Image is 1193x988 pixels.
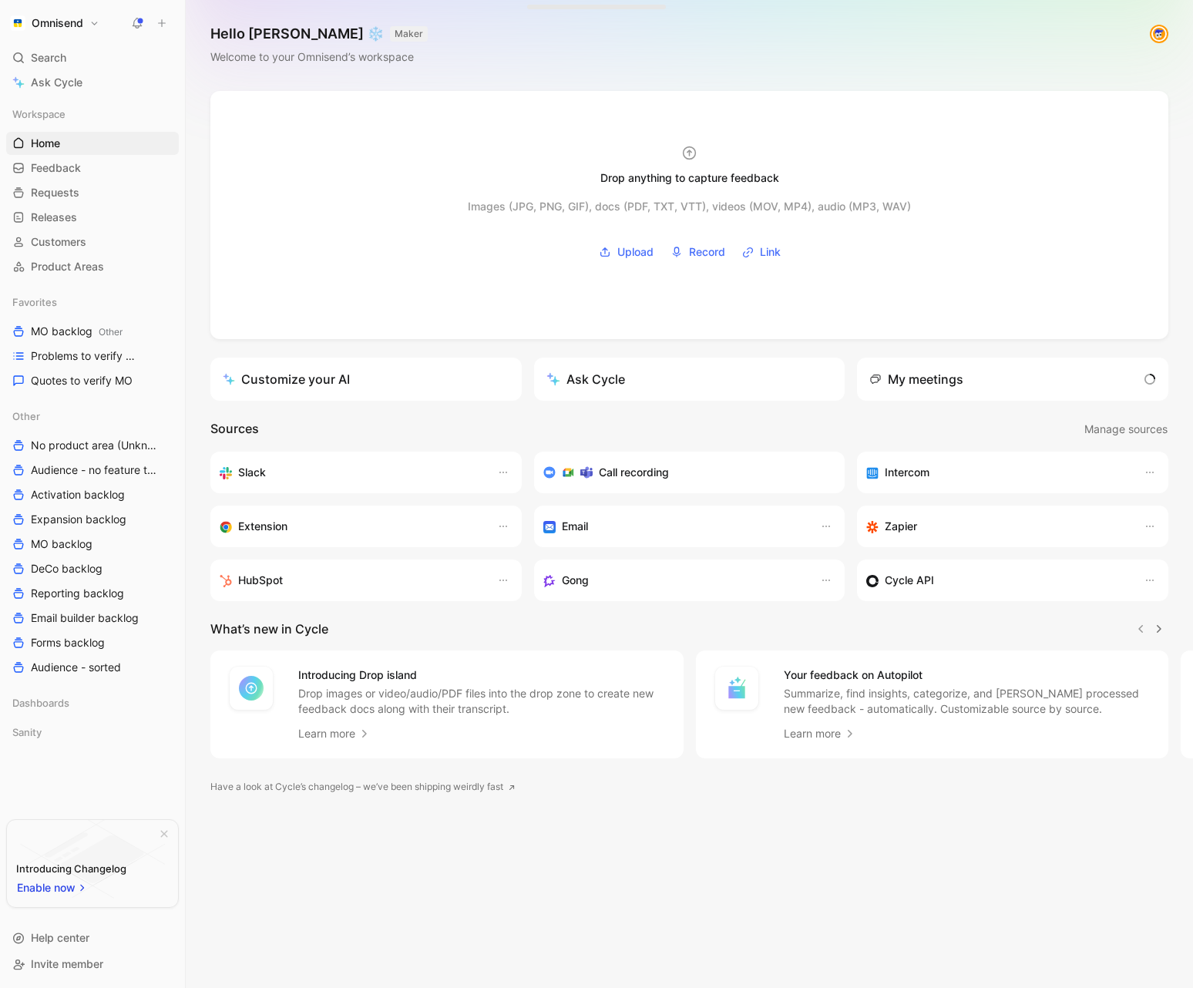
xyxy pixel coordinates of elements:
[210,419,259,439] h2: Sources
[157,586,173,601] button: View actions
[210,25,428,43] h1: Hello [PERSON_NAME] ❄️
[6,132,179,155] a: Home
[6,691,179,714] div: Dashboards
[12,695,69,711] span: Dashboards
[157,324,173,339] button: View actions
[784,686,1151,717] p: Summarize, find insights, categorize, and [PERSON_NAME] processed new feedback - automatically. C...
[157,512,173,527] button: View actions
[31,462,157,478] span: Audience - no feature tag
[31,324,123,340] span: MO backlog
[6,206,179,229] a: Releases
[157,561,173,576] button: View actions
[12,724,42,740] span: Sanity
[298,686,665,717] p: Drop images or video/audio/PDF files into the drop zone to create new feedback docs along with th...
[31,931,89,944] span: Help center
[737,240,786,264] button: Link
[6,12,103,34] button: OmnisendOmnisend
[31,610,139,626] span: Email builder backlog
[238,571,283,590] h3: HubSpot
[31,160,81,176] span: Feedback
[885,517,917,536] h3: Zapier
[6,656,179,679] a: Audience - sorted
[1084,420,1168,439] span: Manage sources
[537,1,609,7] div: Drop anything here to capture feedback
[157,660,173,675] button: View actions
[157,462,173,478] button: View actions
[599,463,669,482] h3: Call recording
[6,230,179,254] a: Customers
[6,344,179,368] a: Problems to verify MO
[885,571,934,590] h3: Cycle API
[866,517,1128,536] div: Capture feedback from thousands of sources with Zapier (survey results, recordings, sheets, etc).
[543,463,824,482] div: Record & transcribe meetings from Zoom, Meet & Teams.
[157,487,173,502] button: View actions
[6,291,179,314] div: Favorites
[6,508,179,531] a: Expansion backlog
[784,666,1151,684] h4: Your feedback on Autopilot
[31,635,105,650] span: Forms backlog
[16,859,126,878] div: Introducing Changelog
[31,561,102,576] span: DeCo backlog
[6,156,179,180] a: Feedback
[31,586,124,601] span: Reporting backlog
[390,26,428,42] button: MAKER
[6,255,179,278] a: Product Areas
[31,373,133,388] span: Quotes to verify MO
[6,71,179,94] a: Ask Cycle
[6,721,179,744] div: Sanity
[223,370,350,388] div: Customize your AI
[6,533,179,556] a: MO backlog
[562,571,589,590] h3: Gong
[31,487,125,502] span: Activation backlog
[1151,26,1167,42] img: avatar
[99,326,123,338] span: Other
[12,408,40,424] span: Other
[298,666,665,684] h4: Introducing Drop island
[159,438,174,453] button: View actions
[298,724,371,743] a: Learn more
[31,957,103,970] span: Invite member
[866,463,1128,482] div: Sync your customers, send feedback and get updates in Intercom
[31,73,82,92] span: Ask Cycle
[220,463,482,482] div: Sync your customers, send feedback and get updates in Slack
[866,571,1128,590] div: Sync customers & send feedback from custom sources. Get inspired by our favorite use case
[157,373,173,388] button: View actions
[6,320,179,343] a: MO backlogOther
[31,185,79,200] span: Requests
[6,557,179,580] a: DeCo backlog
[543,571,805,590] div: Capture feedback from your incoming calls
[210,620,328,638] h2: What’s new in Cycle
[210,48,428,66] div: Welcome to your Omnisend’s workspace
[31,49,66,67] span: Search
[6,405,179,679] div: OtherNo product area (Unknowns)Audience - no feature tagActivation backlogExpansion backlogMO bac...
[562,517,588,536] h3: Email
[220,517,482,536] div: Capture feedback from anywhere on the web
[885,463,929,482] h3: Intercom
[6,46,179,69] div: Search
[665,240,731,264] button: Record
[6,953,179,976] div: Invite member
[6,607,179,630] a: Email builder backlog
[6,405,179,428] div: Other
[600,169,779,187] div: Drop anything to capture feedback
[157,610,173,626] button: View actions
[6,369,179,392] a: Quotes to verify MO
[12,294,57,310] span: Favorites
[869,370,963,388] div: My meetings
[17,879,77,897] span: Enable now
[784,724,856,743] a: Learn more
[6,434,179,457] a: No product area (Unknowns)
[238,517,287,536] h3: Extension
[31,660,121,675] span: Audience - sorted
[6,102,179,126] div: Workspace
[537,8,609,13] div: Docs, images, videos, audio files, links & more
[157,635,173,650] button: View actions
[1084,419,1168,439] button: Manage sources
[31,259,104,274] span: Product Areas
[12,106,66,122] span: Workspace
[238,463,266,482] h3: Slack
[31,210,77,225] span: Releases
[6,691,179,719] div: Dashboards
[157,536,173,552] button: View actions
[543,517,805,536] div: Forward emails to your feedback inbox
